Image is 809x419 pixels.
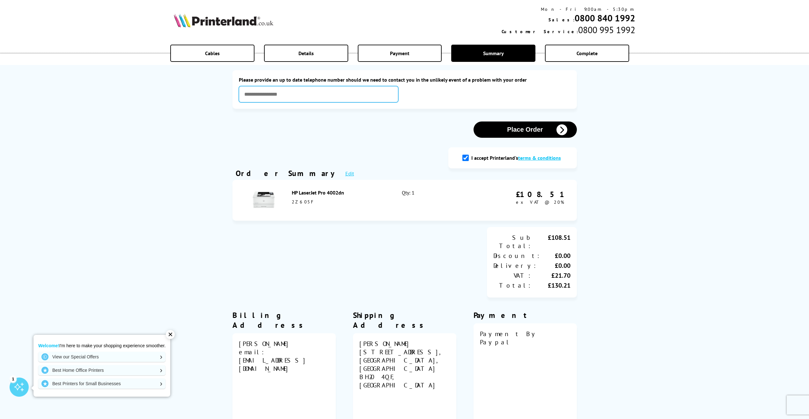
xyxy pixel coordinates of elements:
[480,330,570,416] div: Payment By Paypal
[239,340,329,348] div: [PERSON_NAME]
[578,24,635,36] span: 0800 995 1992
[493,271,532,280] div: VAT:
[10,375,17,382] div: 1
[541,252,570,260] div: £0.00
[38,365,165,375] a: Best Home Office Printers
[253,188,275,211] img: HP LaserJet Pro 4002dn
[532,271,570,280] div: £21.70
[577,50,598,56] span: Complete
[239,348,329,373] div: email: [EMAIL_ADDRESS][DOMAIN_NAME]
[232,310,336,330] div: Billing Address
[390,50,409,56] span: Payment
[493,281,532,290] div: Total:
[548,17,575,23] span: Sales:
[493,252,541,260] div: Discount:
[345,170,354,177] a: Edit
[532,233,570,250] div: £108.51
[493,261,537,270] div: Delivery:
[298,50,314,56] span: Details
[166,330,175,339] div: ✕
[471,155,564,161] label: I accept Printerland's
[502,6,635,12] div: Mon - Fri 9:00am - 5:30pm
[38,352,165,362] a: View our Special Offers
[537,261,570,270] div: £0.00
[236,168,339,178] div: Order Summary
[402,189,468,211] div: Qty: 1
[474,310,577,320] div: Payment
[493,233,532,250] div: Sub Total:
[292,199,388,205] div: 2Z605F
[38,343,59,348] strong: Welcome!
[575,12,635,24] a: 0800 840 1992
[483,50,504,56] span: Summary
[502,29,578,34] span: Customer Service:
[205,50,220,56] span: Cables
[474,121,577,138] button: Place Order
[38,343,165,349] p: I'm here to make your shopping experience smoother.
[359,348,450,356] div: [STREET_ADDRESS],
[359,340,450,348] div: [PERSON_NAME]
[516,189,567,199] div: £108.51
[174,13,273,27] img: Printerland Logo
[518,155,561,161] a: modal_tc
[532,281,570,290] div: £130.21
[359,356,450,373] div: [GEOGRAPHIC_DATA], [GEOGRAPHIC_DATA]
[353,310,456,330] div: Shipping Address
[359,373,450,389] div: BH20 4QF, [GEOGRAPHIC_DATA]
[292,189,388,196] div: HP LaserJet Pro 4002dn
[516,199,564,205] span: ex VAT @ 20%
[239,77,570,83] label: Please provide an up to date telephone number should we need to contact you in the unlikely event...
[38,379,165,389] a: Best Printers for Small Businesses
